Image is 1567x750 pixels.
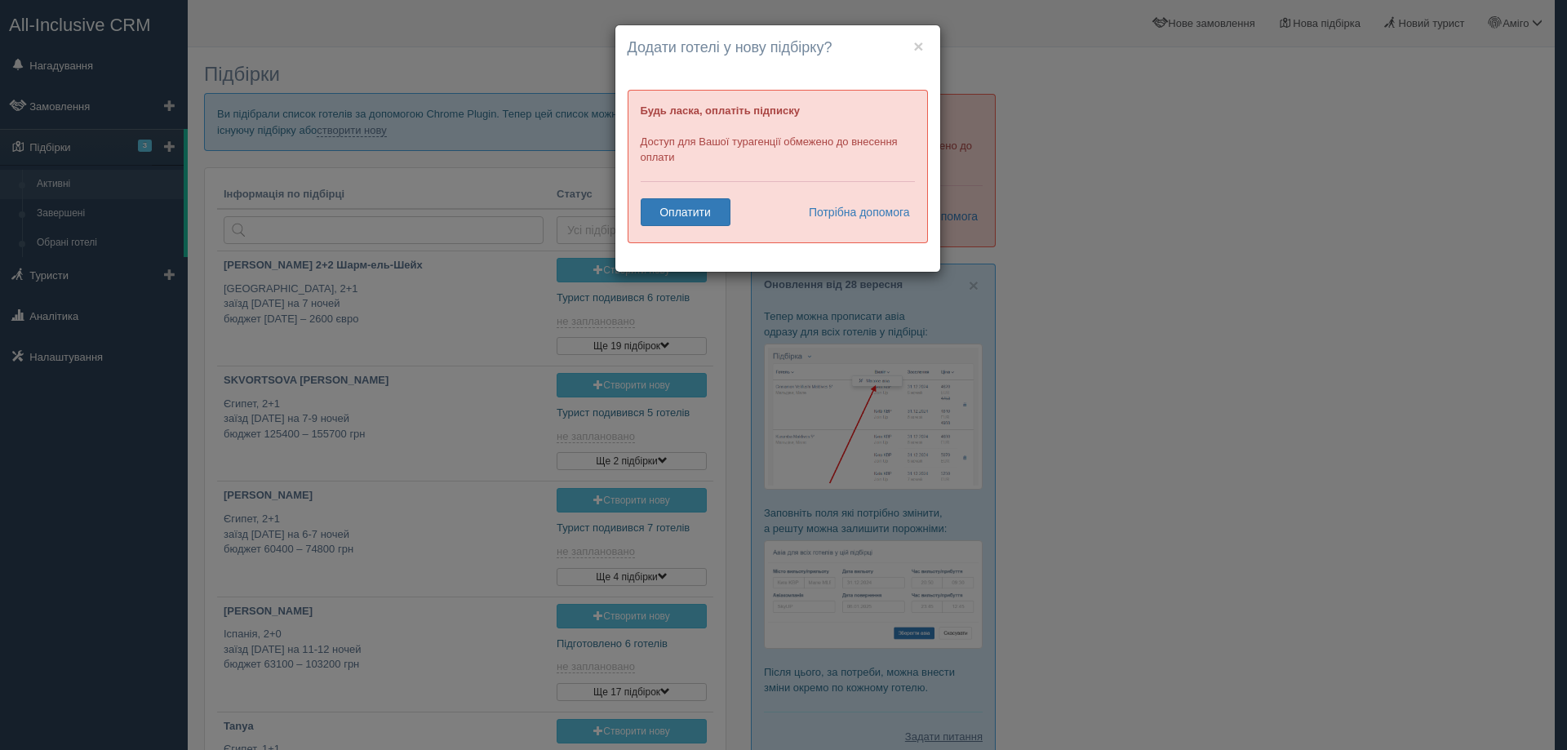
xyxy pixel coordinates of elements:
[798,198,911,226] a: Потрібна допомога
[628,90,928,243] div: Доступ для Вашої турагенції обмежено до внесення оплати
[641,198,730,226] a: Оплатити
[641,104,800,117] b: Будь ласка, оплатіть підписку
[913,38,923,55] button: ×
[628,38,928,59] h4: Додати готелі у нову підбірку?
